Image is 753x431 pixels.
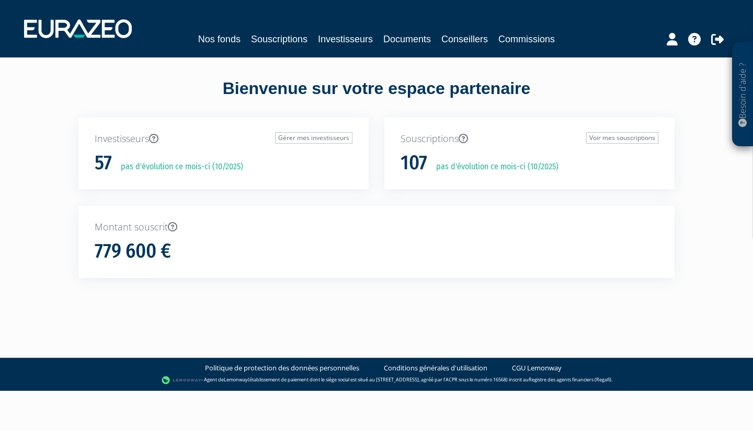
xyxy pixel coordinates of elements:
a: Commissions [498,32,555,46]
div: - Agent de (établissement de paiement dont le siège social est situé au [STREET_ADDRESS], agréé p... [10,375,743,386]
h1: 57 [95,152,112,174]
a: Registre des agents financiers (Regafi) [529,376,611,383]
p: Investisseurs [95,132,352,146]
a: Voir mes souscriptions [586,132,658,144]
h1: 779 600 € [95,240,171,262]
h1: 107 [401,152,427,174]
a: Souscriptions [251,32,307,46]
p: Montant souscrit [95,220,658,234]
a: Documents [383,32,431,46]
img: 1732889491-logotype_eurazeo_blanc_rvb.png [24,19,132,38]
p: pas d'évolution ce mois-ci (10/2025) [113,161,243,173]
a: Gérer mes investisseurs [275,132,352,144]
img: logo-lemonway.png [162,375,202,386]
a: Politique de protection des données personnelles [205,363,359,373]
a: Nos fonds [198,32,241,46]
p: Souscriptions [401,132,658,146]
a: Conseillers [441,32,488,46]
a: Investisseurs [318,32,373,46]
div: Bienvenue sur votre espace partenaire [71,77,682,118]
a: Lemonway [224,376,248,383]
a: CGU Lemonway [512,363,562,373]
a: Conditions générales d'utilisation [384,363,487,373]
p: Besoin d'aide ? [737,48,749,142]
p: pas d'évolution ce mois-ci (10/2025) [429,161,558,173]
